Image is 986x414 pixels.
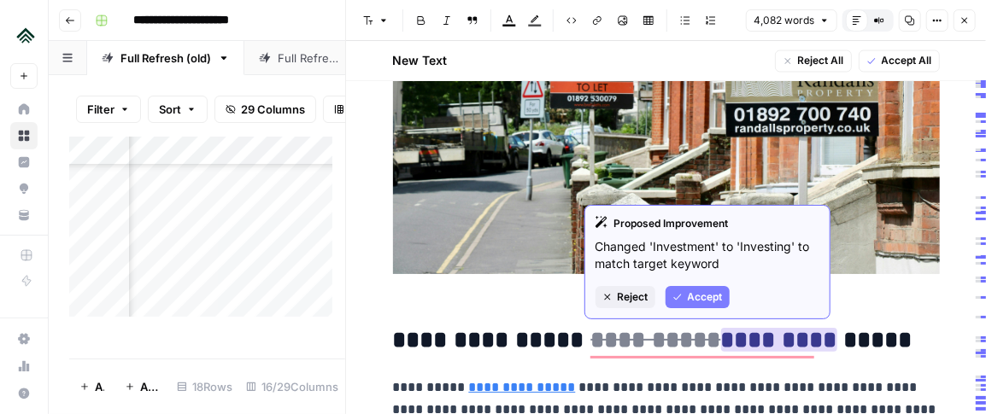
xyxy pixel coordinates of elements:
div: Full Refresh [278,50,341,67]
a: Browse [10,122,38,149]
div: 18 Rows [170,373,239,400]
button: Workspace: Uplisting [10,14,38,56]
span: Accept All [882,53,932,68]
span: Reject [618,289,649,305]
div: 16/29 Columns [239,373,345,400]
span: Sort [159,101,181,118]
button: Add 10 Rows [114,373,170,400]
p: Changed 'Investment' to 'Investing' to match target keyword [596,238,819,272]
button: Help + Support [10,380,38,407]
a: Full Refresh (old) [87,41,244,75]
a: Settings [10,325,38,353]
button: Reject All [775,50,852,72]
button: 4,082 words [746,9,837,32]
a: Full Refresh [244,41,374,75]
span: Reject All [798,53,844,68]
a: Opportunities [10,175,38,202]
button: Accept All [859,50,940,72]
div: Proposed Improvement [596,216,819,231]
a: Home [10,96,38,123]
a: Insights [10,149,38,176]
h2: New Text [393,52,448,69]
button: Sort [148,96,208,123]
span: Accept [688,289,723,305]
button: Reject [596,286,655,308]
button: Accept [666,286,730,308]
button: Filter [76,96,141,123]
button: 29 Columns [214,96,316,123]
img: Uplisting Logo [10,20,41,50]
a: Your Data [10,201,38,229]
a: Usage [10,353,38,380]
span: 29 Columns [241,101,305,118]
span: 4,082 words [754,13,814,28]
button: Add Row [69,373,114,400]
span: Add Row [95,378,104,395]
div: Full Refresh (old) [120,50,211,67]
span: Filter [87,101,114,118]
span: Add 10 Rows [140,378,160,395]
